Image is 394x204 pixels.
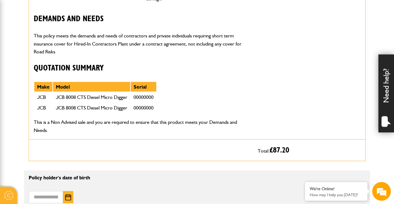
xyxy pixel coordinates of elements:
th: Make [34,82,53,92]
span: 87.20 [273,147,289,154]
p: How may I help you today? [310,192,363,197]
input: Enter your phone number [8,95,114,108]
span: £ [270,147,289,154]
th: Model [53,82,130,92]
p: This is a Non Advised sale and you are required to ensure that this product meets your Demands an... [34,118,249,134]
p: Policy holder's date of birth [29,175,366,180]
th: Serial [130,82,157,92]
div: Chat with us now [32,35,105,43]
div: Minimize live chat window [102,3,117,18]
textarea: Type your message and hit 'Enter' [8,113,114,153]
input: Enter your email address [8,76,114,90]
h3: Demands and needs [34,14,249,24]
td: JCB 8008 CTS Diesel Micro Digger [53,103,130,113]
td: 00000000 [130,92,157,103]
div: Need help? [378,55,394,133]
img: d_20077148190_company_1631870298795_20077148190 [11,35,26,43]
td: JCB [34,103,53,113]
p: This policy meets the demands and needs of contractors and private individuals requiring short te... [34,32,249,56]
h3: Quotation Summary [34,64,249,73]
td: 00000000 [130,103,157,113]
p: Total: [258,144,360,156]
td: JCB 8008 CTS Diesel Micro Digger [53,92,130,103]
input: Enter your last name [8,58,114,71]
td: JCB [34,92,53,103]
div: We're Online! [310,186,363,192]
em: Start Chat [85,159,113,167]
img: Choose date [65,194,71,201]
